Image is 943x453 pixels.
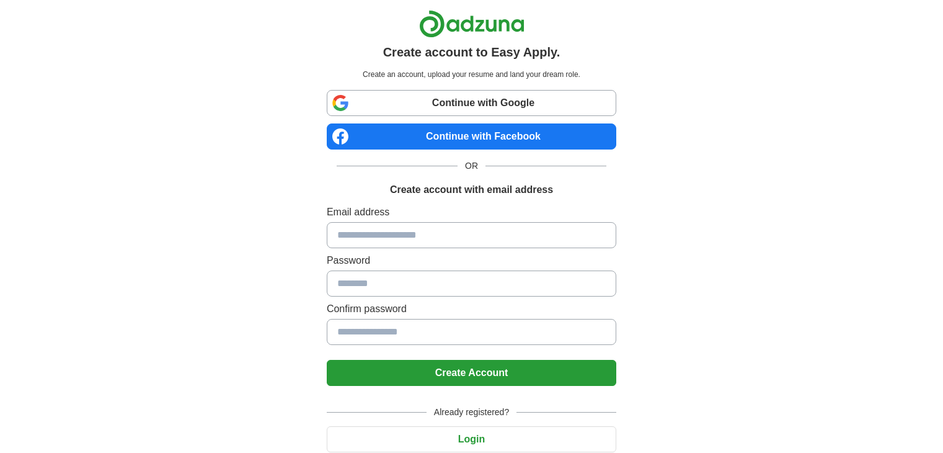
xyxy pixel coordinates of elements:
button: Login [327,426,616,452]
h1: Create account with email address [390,182,553,197]
h1: Create account to Easy Apply. [383,43,560,61]
span: Already registered? [427,406,516,419]
label: Email address [327,205,616,220]
button: Create Account [327,360,616,386]
p: Create an account, upload your resume and land your dream role. [329,69,614,80]
span: OR [458,159,485,173]
img: Adzuna logo [419,10,525,38]
a: Continue with Google [327,90,616,116]
label: Password [327,253,616,268]
label: Confirm password [327,302,616,316]
a: Login [327,434,616,444]
a: Continue with Facebook [327,123,616,150]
